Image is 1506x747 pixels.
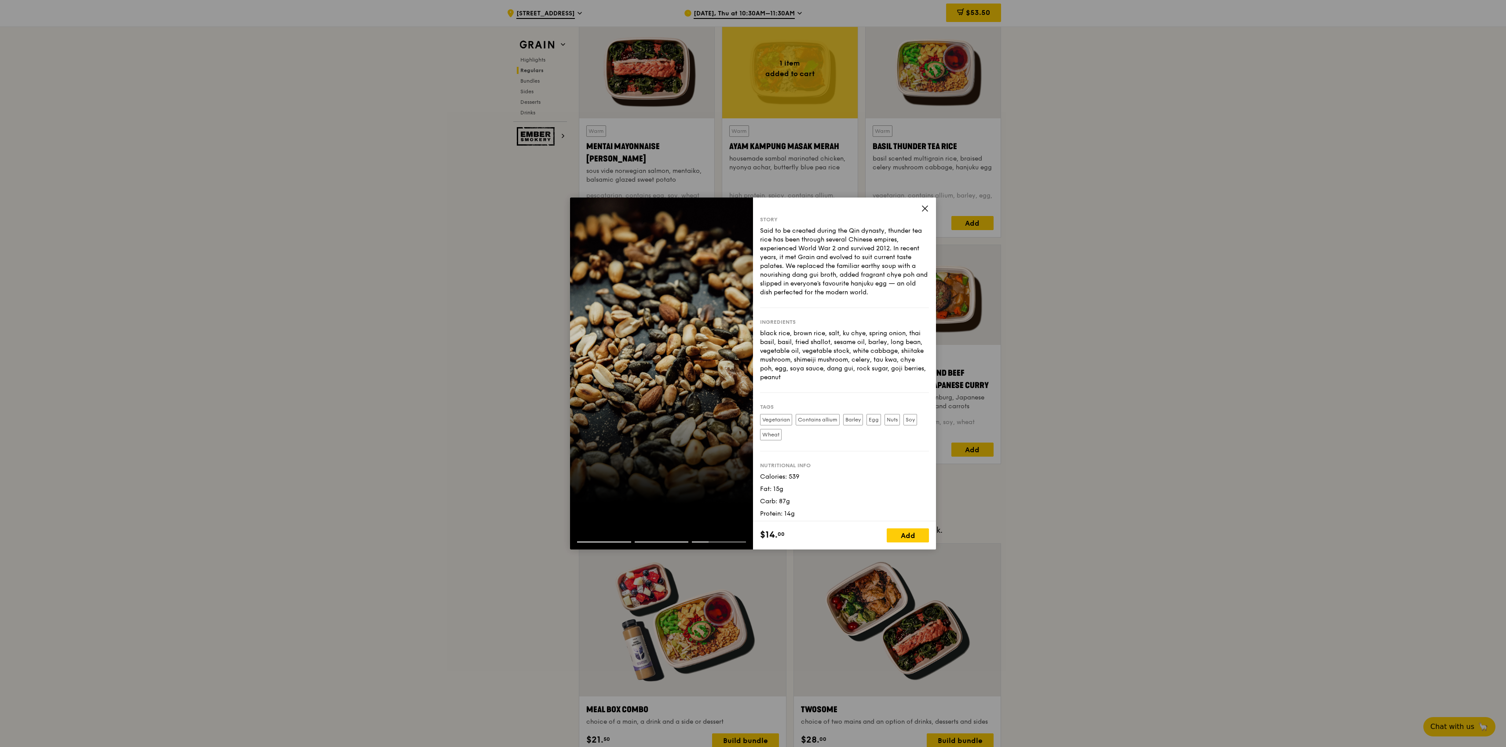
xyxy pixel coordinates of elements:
[887,528,929,542] div: Add
[885,414,900,425] label: Nuts
[760,528,778,542] span: $14.
[843,414,863,425] label: Barley
[760,319,929,326] div: Ingredients
[760,472,929,481] div: Calories: 539
[796,414,840,425] label: Contains allium
[760,462,929,469] div: Nutritional info
[760,485,929,494] div: Fat: 15g
[760,403,929,410] div: Tags
[760,414,792,425] label: Vegetarian
[903,414,917,425] label: Soy
[778,531,785,538] span: 00
[760,509,929,518] div: Protein: 14g
[760,329,929,382] div: black rice, brown rice, salt, ku chye, spring onion, thai basil, basil, fried shallot, sesame oil...
[760,216,929,223] div: Story
[760,429,782,440] label: Wheat
[760,497,929,506] div: Carb: 87g
[760,227,929,297] div: Said to be created during the Qin dynasty, thunder tea rice has been through several Chinese empi...
[866,414,881,425] label: Egg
